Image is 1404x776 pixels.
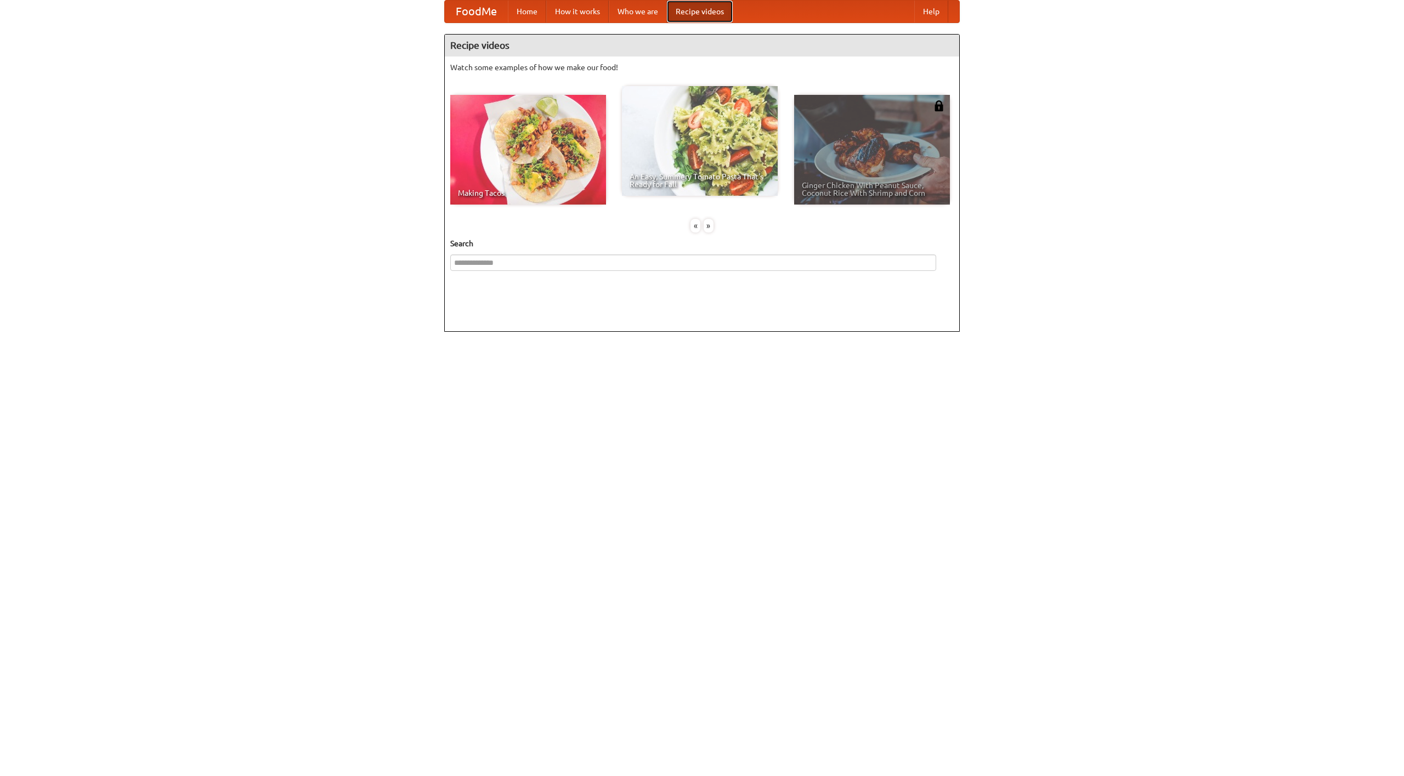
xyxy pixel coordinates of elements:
h5: Search [450,238,954,249]
a: Help [914,1,948,22]
a: How it works [546,1,609,22]
span: Making Tacos [458,189,598,197]
img: 483408.png [933,100,944,111]
p: Watch some examples of how we make our food! [450,62,954,73]
a: Home [508,1,546,22]
a: FoodMe [445,1,508,22]
a: An Easy, Summery Tomato Pasta That's Ready for Fall [622,86,778,196]
div: » [704,219,714,233]
a: Making Tacos [450,95,606,205]
div: « [690,219,700,233]
a: Who we are [609,1,667,22]
a: Recipe videos [667,1,733,22]
span: An Easy, Summery Tomato Pasta That's Ready for Fall [630,173,770,188]
h4: Recipe videos [445,35,959,56]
